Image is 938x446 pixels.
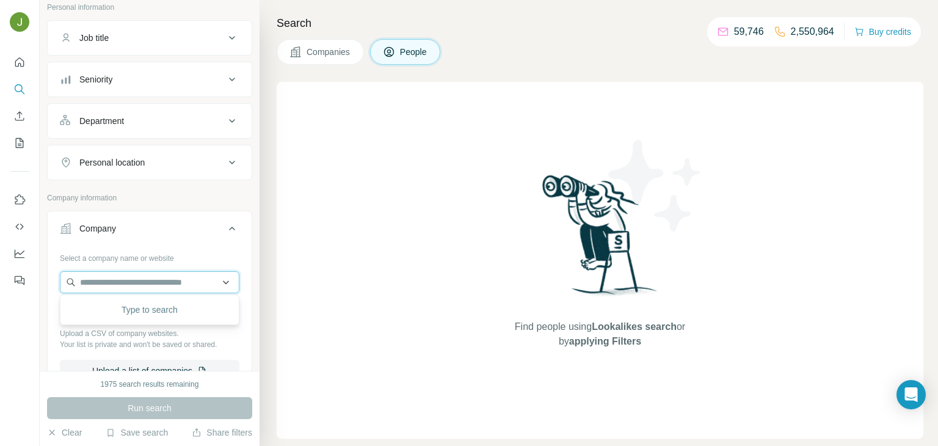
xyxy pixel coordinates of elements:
span: Find people using or by [502,320,697,349]
span: Companies [307,46,351,58]
p: Company information [47,192,252,203]
button: Use Surfe API [10,216,29,238]
img: Avatar [10,12,29,32]
button: Upload a list of companies [60,360,239,382]
button: Buy credits [854,23,911,40]
button: My lists [10,132,29,154]
button: Dashboard [10,243,29,265]
button: Personal location [48,148,252,177]
p: Upload a CSV of company websites. [60,328,239,339]
div: 1975 search results remaining [101,379,199,390]
p: Personal information [47,2,252,13]
button: Seniority [48,65,252,94]
span: applying Filters [569,336,641,346]
h4: Search [277,15,923,32]
div: Seniority [79,73,112,86]
div: Open Intercom Messenger [896,380,926,409]
button: Quick start [10,51,29,73]
button: Job title [48,23,252,53]
button: Company [48,214,252,248]
button: Use Surfe on LinkedIn [10,189,29,211]
span: Lookalikes search [592,321,677,332]
div: Select a company name or website [60,248,239,264]
img: Surfe Illustration - Woman searching with binoculars [537,172,664,308]
div: Company [79,222,116,235]
div: Job title [79,32,109,44]
span: People [400,46,428,58]
p: Your list is private and won't be saved or shared. [60,339,239,350]
img: Surfe Illustration - Stars [600,131,710,241]
button: Search [10,78,29,100]
div: Type to search [63,298,236,322]
p: 2,550,964 [791,24,834,39]
button: Feedback [10,269,29,291]
button: Share filters [192,426,252,439]
button: Clear [47,426,82,439]
p: 59,746 [734,24,764,39]
div: Personal location [79,156,145,169]
div: Department [79,115,124,127]
button: Save search [106,426,168,439]
button: Enrich CSV [10,105,29,127]
button: Department [48,106,252,136]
